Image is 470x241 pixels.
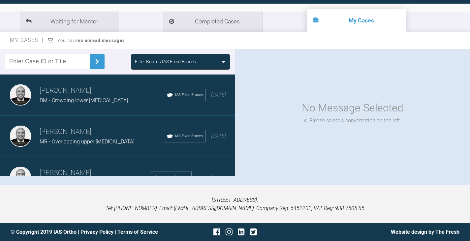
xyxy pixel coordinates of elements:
[135,58,196,65] div: Filter Boards: IAS Fixed Braces
[197,174,226,180] span: a month ago
[40,97,128,104] span: DM - Crowding lower [MEDICAL_DATA]
[78,38,125,43] strong: no unread messages
[11,228,160,236] div: © Copyright 2019 IAS Ortho | |
[40,167,150,179] h3: [PERSON_NAME]
[117,229,158,235] a: Terms of Service
[5,54,90,69] input: Enter Case ID or Title
[10,167,31,188] img: Utpalendu Bose
[302,100,403,116] div: No Message Selected
[304,116,401,125] div: Please select a conversation on the left.
[211,133,226,139] span: [DATE]
[175,92,203,98] span: IAS Fixed Braces
[40,126,164,137] h3: [PERSON_NAME]
[307,9,406,32] li: My Cases
[163,12,262,32] li: Completed Cases
[10,126,31,147] img: Utpalendu Bose
[40,85,164,96] h3: [PERSON_NAME]
[57,38,125,43] span: You have
[10,84,31,105] img: Utpalendu Bose
[391,229,459,235] a: Website design by The Fresh
[40,138,135,145] span: MR - Overlapping upper [MEDICAL_DATA]
[10,37,44,43] span: My Cases
[161,174,189,180] span: IAS Fixed Braces
[92,56,102,67] img: chevronRight.28bd32b0.svg
[175,133,203,139] span: IAS Fixed Braces
[80,229,113,235] a: Privacy Policy
[11,196,459,213] p: [STREET_ADDRESS]. Tel: [PHONE_NUMBER], Email: [EMAIL_ADDRESS][DOMAIN_NAME], Company Reg: 6452201,...
[211,92,226,98] span: [DATE]
[20,12,119,32] li: Waiting for Mentor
